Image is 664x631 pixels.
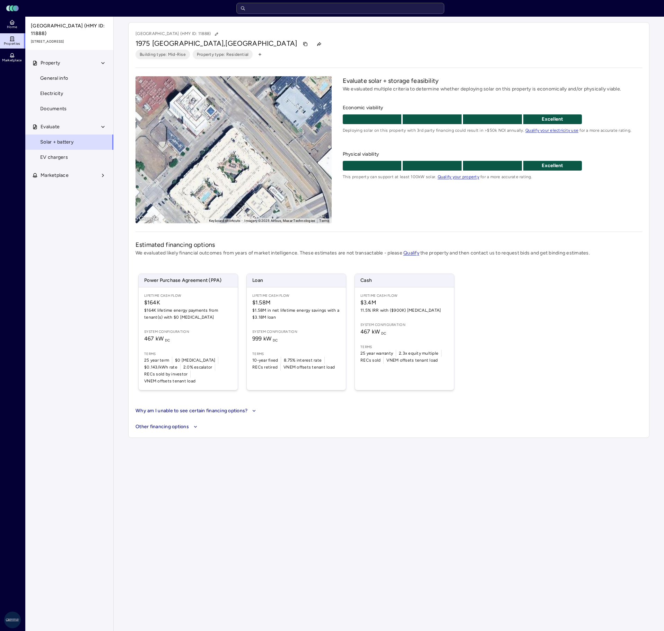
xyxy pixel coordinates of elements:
button: Other financing options [136,423,642,431]
span: Evaluate [41,123,60,131]
span: Loan [247,274,346,287]
h2: Evaluate solar + storage feasibility [343,76,642,85]
span: [GEOGRAPHIC_DATA] [225,39,297,47]
span: Deploying solar on this property with 3rd party financing could result in >$50k NOI annually. for... [343,127,642,134]
span: Solar + battery [40,138,73,146]
span: 467 kW [144,335,170,342]
span: Marketplace [41,172,69,179]
span: Power Purchase Agreement (PPA) [139,274,238,287]
span: 2.0% escalator [183,364,212,371]
p: Excellent [523,162,582,170]
span: Documents [40,105,67,113]
span: 8.75% interest rate [284,357,322,364]
span: Property [41,59,60,67]
span: Lifetime Cash Flow [144,293,232,299]
span: $164K lifetime energy payments from tenant(s) with $0 [MEDICAL_DATA] [144,307,232,321]
span: Economic viability [343,104,642,112]
span: 11.5% IRR with ($900K) [MEDICAL_DATA] [360,307,448,314]
span: $164K [144,299,232,307]
span: $0.143/kWh rate [144,364,177,371]
img: Google [137,214,160,223]
button: Property type: Residential [193,50,253,59]
span: Terms [252,351,340,357]
span: $0 [MEDICAL_DATA] [175,357,215,364]
a: Qualify your property [438,174,479,179]
a: Power Purchase Agreement (PPA)Lifetime Cash Flow$164K$164K lifetime energy payments from tenant(s... [138,274,238,390]
a: CashLifetime Cash Flow$3.4M11.5% IRR with ($900K) [MEDICAL_DATA]System configuration467 kW DCTerm... [355,274,454,390]
span: Lifetime Cash Flow [360,293,448,299]
span: Terms [360,344,448,350]
span: RECs retired [252,364,278,371]
button: Why am I unable to see certain financing options? [136,407,258,415]
span: General info [40,75,68,82]
a: EV chargers [25,150,114,165]
span: RECs sold [360,357,381,364]
button: Evaluate [25,119,114,135]
span: Building type: Mid-Rise [140,51,186,58]
span: Home [7,25,17,29]
span: 10-year fixed [252,357,278,364]
span: 1975 [GEOGRAPHIC_DATA], [136,39,225,47]
button: Property [25,55,114,71]
sub: DC [165,338,170,343]
span: RECs sold by investor [144,371,187,378]
a: Solar + battery [25,135,114,150]
a: General info [25,71,114,86]
span: VNEM offsets tenant load [386,357,438,364]
span: Physical viability [343,150,642,158]
span: This property can support at least 100kW solar. for a more accurate rating. [343,173,642,180]
a: Terms (opens in new tab) [319,219,329,223]
span: Marketplace [2,58,21,62]
span: EV chargers [40,154,68,161]
img: Greystar AS [4,612,21,628]
a: Electricity [25,86,114,101]
span: Cash [355,274,454,287]
sub: DC [381,331,386,336]
span: System configuration [360,322,448,328]
span: $1.58M [252,299,340,307]
span: Property type: Residential [197,51,249,58]
p: We evaluated likely financial outcomes from years of market intelligence. These estimates are not... [136,249,642,257]
p: [GEOGRAPHIC_DATA] (HMY ID: 11888) [136,29,221,38]
a: Documents [25,101,114,116]
a: Qualify [403,250,419,256]
span: System configuration [252,329,340,335]
span: Terms [144,351,232,357]
h2: Estimated financing options [136,240,642,249]
a: Qualify your electricity use [525,128,578,133]
p: Excellent [523,115,582,123]
span: VNEM offsets tenant load [283,364,335,371]
span: 467 kW [360,328,386,335]
span: [STREET_ADDRESS] [31,39,108,44]
span: Properties [4,42,20,46]
button: Building type: Mid-Rise [136,50,190,59]
span: 25 year term [144,357,169,364]
span: $3.4M [360,299,448,307]
sub: DC [273,338,278,343]
span: VNEM offsets tenant load [144,378,195,384]
span: Electricity [40,90,63,97]
span: 2.3x equity multiple [399,350,438,357]
button: Keyboard shortcuts [209,218,241,223]
span: 999 kW [252,335,278,342]
span: 25 year warranty [360,350,393,357]
button: Marketplace [25,168,114,183]
span: Lifetime Cash Flow [252,293,340,299]
a: LoanLifetime Cash Flow$1.58M$1.58M in net lifetime energy savings with a $3.18M loanSystem config... [246,274,346,390]
span: $1.58M in net lifetime energy savings with a $3.18M loan [252,307,340,321]
span: [GEOGRAPHIC_DATA] (HMY ID: 11888) [31,22,108,37]
a: Open this area in Google Maps (opens a new window) [137,214,160,223]
span: System configuration [144,329,232,335]
span: Imagery ©2025 Airbus, Maxar Technologies [244,219,315,223]
p: We evaluated multiple criteria to determine whether deploying solar on this property is economica... [343,85,642,93]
